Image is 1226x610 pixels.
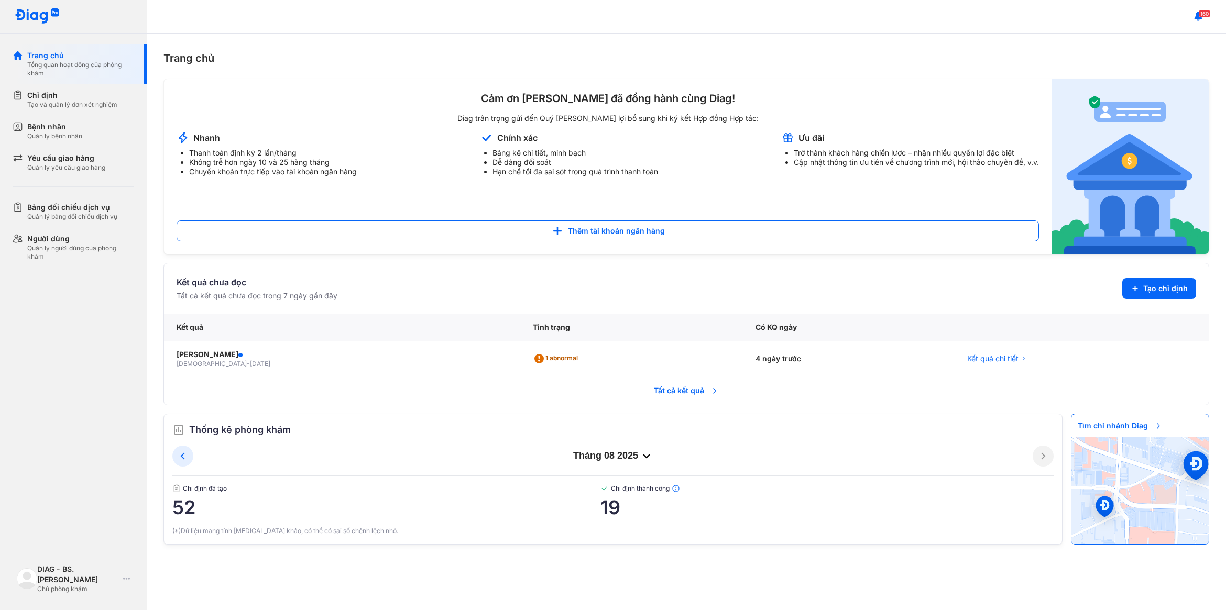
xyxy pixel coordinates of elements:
li: Cập nhật thông tin ưu tiên về chương trình mới, hội thảo chuyên đề, v.v. [794,158,1039,167]
div: [PERSON_NAME] [177,349,508,360]
img: logo [17,568,37,589]
img: logo [15,8,60,25]
div: 1 abnormal [533,350,582,367]
div: Tình trạng [520,314,743,341]
img: account-announcement [1052,79,1209,254]
div: Chỉ định [27,90,117,101]
img: document.50c4cfd0.svg [172,484,181,493]
li: Trở thành khách hàng chiến lược – nhận nhiều quyền lợi đặc biệt [794,148,1039,158]
div: Quản lý yêu cầu giao hàng [27,163,105,172]
img: account-announcement [480,131,493,144]
span: Tạo chỉ định [1143,283,1188,294]
span: - [247,360,250,368]
div: Yêu cầu giao hàng [27,153,105,163]
img: account-announcement [177,131,189,144]
div: tháng 08 2025 [193,450,1033,462]
img: account-announcement [781,131,794,144]
div: Nhanh [193,132,220,143]
div: Tất cả kết quả chưa đọc trong 7 ngày gần đây [177,291,337,301]
div: Ưu đãi [798,132,824,143]
div: Chủ phòng khám [37,585,119,593]
span: Chỉ định thành công [600,484,1054,493]
div: Trang chủ [163,50,1209,66]
button: Tạo chỉ định [1122,278,1196,299]
div: Người dùng [27,234,134,244]
span: 19 [600,497,1054,518]
img: order.5a6da16c.svg [172,424,185,436]
div: Kết quả [164,314,520,341]
span: Tìm chi nhánh Diag [1071,414,1169,437]
span: 160 [1199,10,1210,17]
div: Quản lý bảng đối chiếu dịch vụ [27,213,117,221]
li: Bảng kê chi tiết, minh bạch [492,148,658,158]
div: Kết quả chưa đọc [177,276,337,289]
img: info.7e716105.svg [672,484,680,493]
span: Chỉ định đã tạo [172,484,600,493]
div: Diag trân trọng gửi đến Quý [PERSON_NAME] lợi bổ sung khi ký kết Hợp đồng Hợp tác: [177,114,1039,123]
span: Kết quả chi tiết [967,353,1019,364]
span: [DATE] [250,360,270,368]
button: Thêm tài khoản ngân hàng [177,220,1039,241]
li: Không trễ hơn ngày 10 và 25 hàng tháng [189,158,357,167]
div: Bảng đối chiếu dịch vụ [27,202,117,213]
li: Dễ dàng đối soát [492,158,658,167]
li: Hạn chế tối đa sai sót trong quá trình thanh toán [492,167,658,176]
li: Thanh toán định kỳ 2 lần/tháng [189,148,357,158]
div: Cảm ơn [PERSON_NAME] đã đồng hành cùng Diag! [177,92,1039,105]
div: Chính xác [497,132,538,143]
li: Chuyển khoản trực tiếp vào tài khoản ngân hàng [189,167,357,176]
span: Thống kê phòng khám [189,423,291,437]
span: [DEMOGRAPHIC_DATA] [177,360,247,368]
span: Tất cả kết quả [648,379,725,402]
div: Tổng quan hoạt động của phòng khám [27,61,134,77]
div: Quản lý bệnh nhân [27,132,82,140]
div: DIAG - BS. [PERSON_NAME] [37,564,119,585]
div: (*)Dữ liệu mang tính [MEDICAL_DATA] khảo, có thể có sai số chênh lệch nhỏ. [172,526,1054,536]
div: Tạo và quản lý đơn xét nghiệm [27,101,117,109]
div: Có KQ ngày [743,314,955,341]
div: 4 ngày trước [743,341,955,377]
div: Bệnh nhân [27,121,82,132]
div: Trang chủ [27,50,134,61]
div: Quản lý người dùng của phòng khám [27,244,134,261]
img: checked-green.01cc79e0.svg [600,484,609,493]
span: 52 [172,497,600,518]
